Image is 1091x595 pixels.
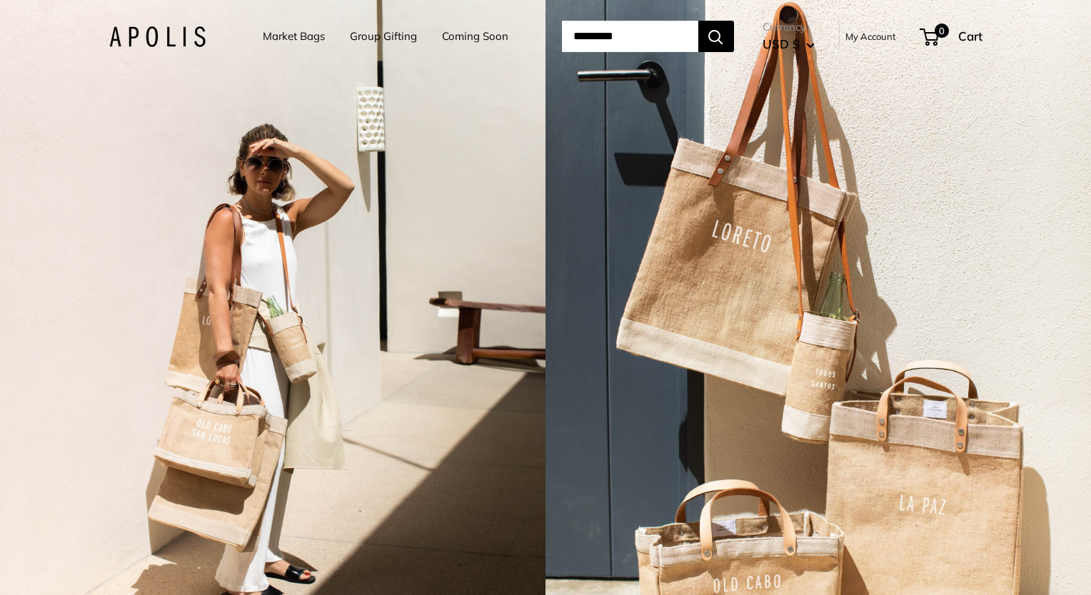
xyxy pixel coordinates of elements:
[763,36,800,51] span: USD $
[845,28,896,45] a: My Account
[958,29,982,44] span: Cart
[934,24,948,38] span: 0
[350,26,417,46] a: Group Gifting
[698,21,734,52] button: Search
[562,21,698,52] input: Search...
[263,26,325,46] a: Market Bags
[763,17,815,37] span: Currency
[109,26,206,47] img: Apolis
[763,33,815,56] button: USD $
[921,25,982,48] a: 0 Cart
[442,26,508,46] a: Coming Soon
